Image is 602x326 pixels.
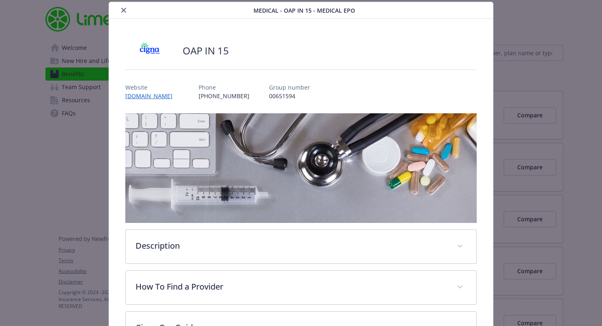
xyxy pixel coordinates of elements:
p: Website [125,83,179,92]
button: close [119,5,129,15]
div: How To Find a Provider [126,271,477,304]
a: [DOMAIN_NAME] [125,92,179,100]
img: CIGNA [125,38,174,63]
p: 00651594 [269,92,310,100]
img: banner [125,113,477,223]
p: [PHONE_NUMBER] [199,92,249,100]
p: Group number [269,83,310,92]
h2: OAP IN 15 [183,44,229,58]
p: Phone [199,83,249,92]
span: Medical - OAP IN 15 - Medical EPO [253,6,355,15]
p: How To Find a Provider [136,281,447,293]
div: Description [126,230,477,263]
p: Description [136,240,447,252]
